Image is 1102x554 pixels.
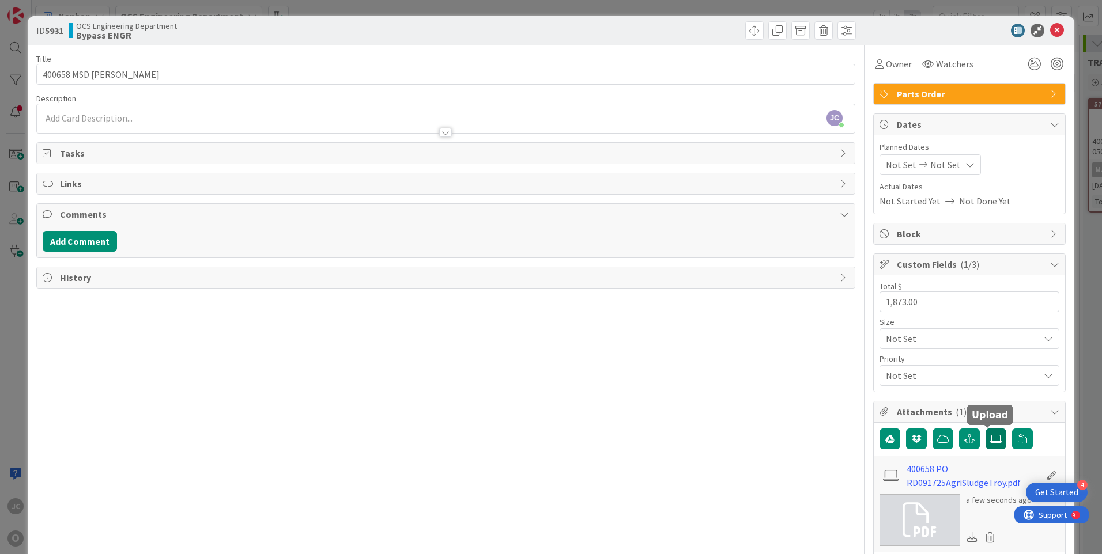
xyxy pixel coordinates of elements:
span: Custom Fields [897,257,1044,271]
input: type card name here... [36,64,855,85]
span: JC [826,110,843,126]
span: Owner [886,57,912,71]
span: Block [897,227,1044,241]
span: Not Started Yet [880,194,941,208]
span: Not Set [886,367,1033,384]
span: Planned Dates [880,141,1059,153]
div: Priority [880,355,1059,363]
span: Parts Order [897,87,1044,101]
span: Dates [897,117,1044,131]
span: Not Set [886,331,1033,347]
span: Tasks [60,146,834,160]
b: Bypass ENGR [76,31,177,40]
span: Attachments [897,405,1044,419]
a: 400658 PO RD091725AgriSludgeTroy.pdf [907,462,1040,490]
span: Links [60,177,834,191]
span: Comments [60,207,834,221]
div: Open Get Started checklist, remaining modules: 4 [1026,483,1088,502]
div: Download [966,530,979,545]
h5: Upload [972,409,1008,420]
div: 4 [1077,480,1088,490]
span: Not Set [930,158,961,172]
label: Title [36,54,51,64]
b: 5931 [45,25,63,36]
span: ( 1 ) [956,406,967,418]
div: Size [880,318,1059,326]
span: Not Set [886,158,916,172]
span: Support [24,2,52,16]
span: Actual Dates [880,181,1059,193]
label: Total $ [880,281,902,291]
span: Description [36,93,76,104]
span: History [60,271,834,284]
button: Add Comment [43,231,117,252]
span: ( 1/3 ) [960,259,979,270]
span: Not Done Yet [959,194,1011,208]
div: a few seconds ago [966,494,1032,506]
div: 9+ [58,5,64,14]
div: Get Started [1035,487,1078,498]
span: OCS Engineering Department [76,21,177,31]
span: ID [36,24,63,37]
span: Watchers [936,57,973,71]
